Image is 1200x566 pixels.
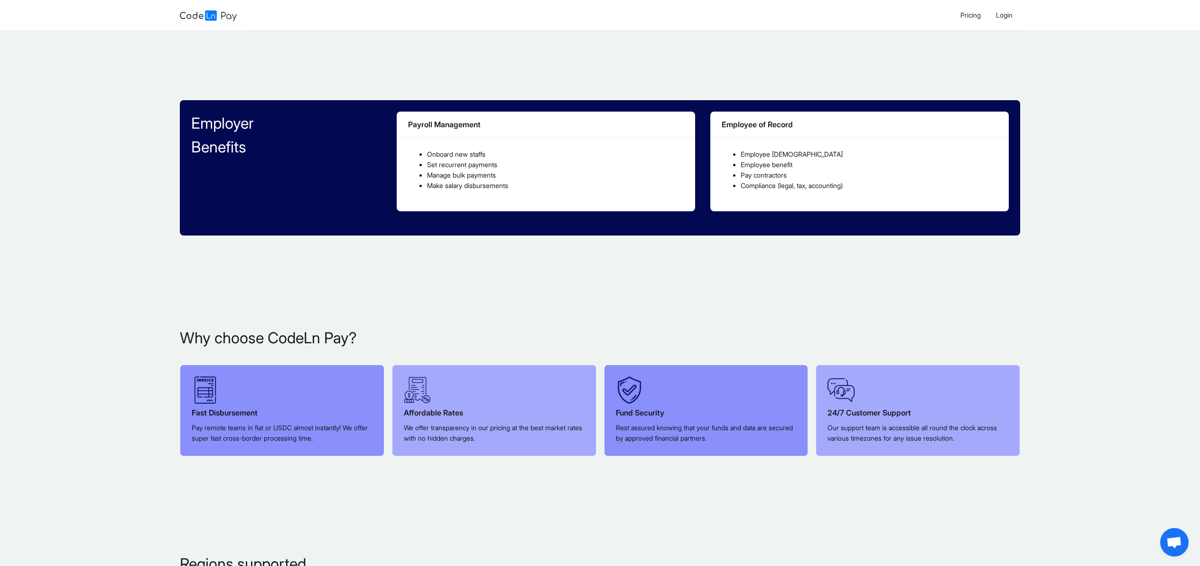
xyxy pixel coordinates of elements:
span: We offer transparency in our pricing at the best market rates with no hidden charges. [404,424,582,442]
span: Fund Security [616,408,664,417]
span: Fast Disbursement [192,408,258,417]
li: Pay contractors [741,170,997,180]
span: 24/7 Customer Support [828,408,911,417]
li: Make salary disbursements [427,180,684,191]
img: example [192,377,219,404]
span: Rest assured knowing that your funds and data are secured by approved financial partners. [616,424,793,442]
li: Employee [DEMOGRAPHIC_DATA] [741,149,997,160]
img: example [404,377,431,404]
li: Manage bulk payments [427,170,684,180]
li: Employee benefit [741,160,997,170]
span: Employer Benefits [191,112,393,160]
img: example [616,377,643,404]
span: Pricing [960,11,981,19]
span: Employee of Record [722,120,793,129]
li: Set recurrent payments [427,160,684,170]
span: Affordable Rates [404,408,463,417]
li: Compliance (legal, tax, accounting) [741,180,997,191]
img: logo [180,10,237,21]
span: Pay remote teams in fiat or USDC almost instantly! We offer super fast cross-border processing time. [192,424,368,442]
img: example [828,377,855,404]
span: Payroll Management [408,120,481,129]
span: Login [996,11,1013,19]
span: Our support team is accessible all round the clock across various timezones for any issue resolut... [828,424,997,442]
p: Why choose CodeLn Pay? [180,327,1020,349]
li: Onboard new staffs [427,149,684,160]
a: Open chat [1160,528,1189,557]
